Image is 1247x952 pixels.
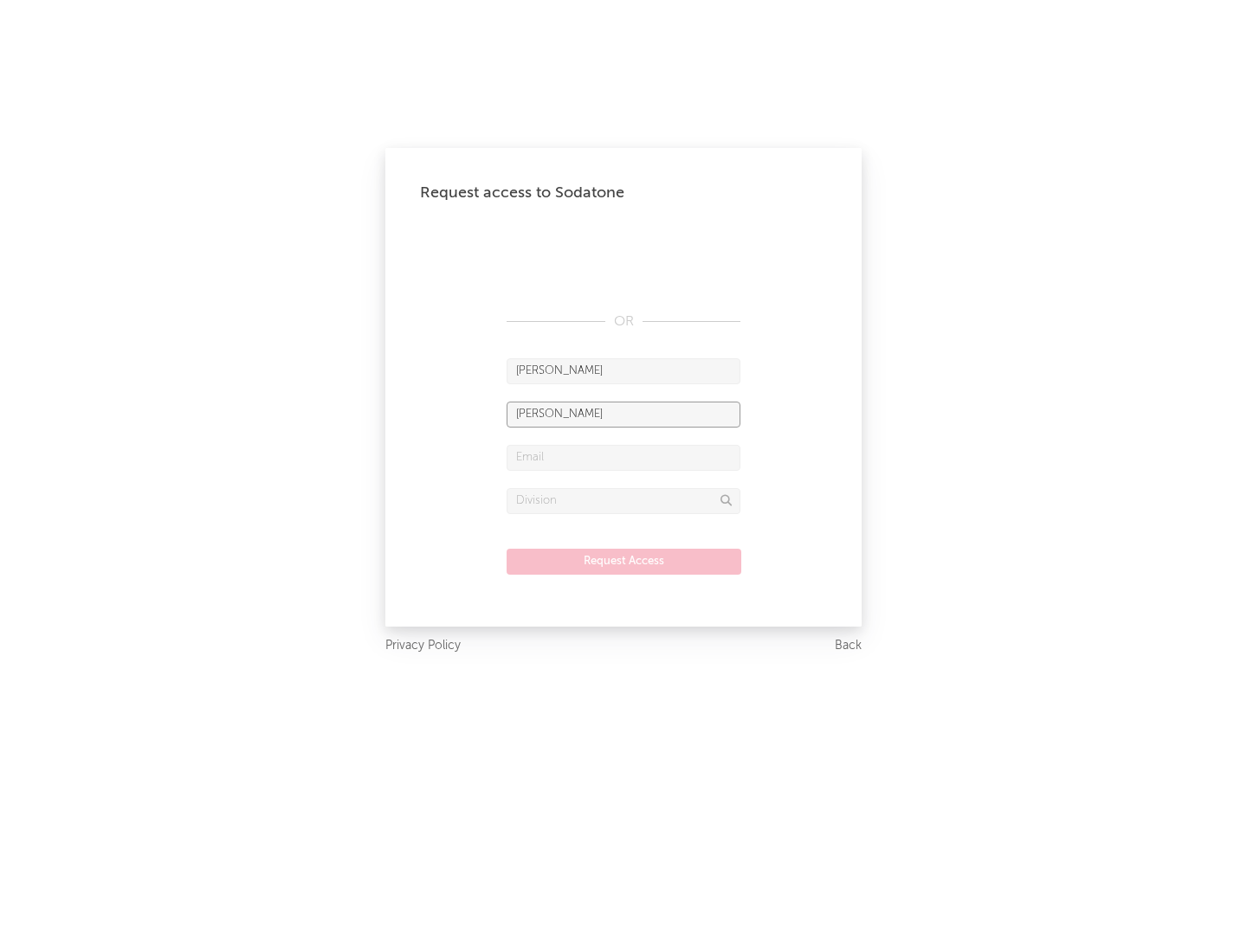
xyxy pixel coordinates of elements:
[507,358,740,384] input: First Name
[507,445,740,471] input: Email
[507,549,741,575] button: Request Access
[420,183,827,203] div: Request access to Sodatone
[507,402,740,428] input: Last Name
[507,488,740,514] input: Division
[835,635,862,657] a: Back
[385,635,461,657] a: Privacy Policy
[507,312,740,332] div: OR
